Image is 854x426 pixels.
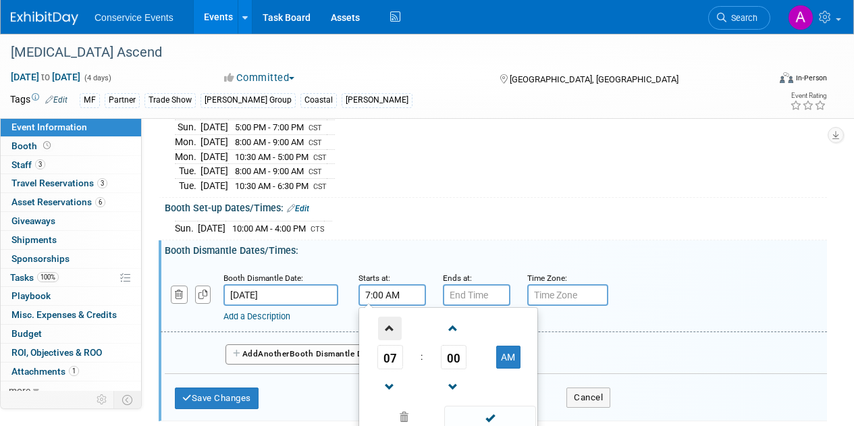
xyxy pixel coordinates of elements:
[311,225,324,234] span: CTS
[780,72,793,83] img: Format-Inperson.png
[175,164,201,179] td: Tue.
[11,328,42,339] span: Budget
[309,138,322,147] span: CST
[1,118,141,136] a: Event Information
[342,93,412,107] div: [PERSON_NAME]
[1,269,141,287] a: Tasks100%
[144,93,196,107] div: Trade Show
[39,72,52,82] span: to
[10,71,81,83] span: [DATE] [DATE]
[11,215,55,226] span: Giveaways
[300,93,337,107] div: Coastal
[377,311,403,345] a: Increment Hour
[105,93,140,107] div: Partner
[1,363,141,381] a: Attachments1
[313,182,327,191] span: CST
[175,135,201,150] td: Mon.
[418,345,425,369] td: :
[313,153,327,162] span: CST
[1,250,141,268] a: Sponsorships
[795,73,827,83] div: In-Person
[527,284,608,306] input: Time Zone
[11,140,53,151] span: Booth
[11,11,78,25] img: ExhibitDay
[235,181,309,191] span: 10:30 AM - 6:30 PM
[6,41,757,65] div: [MEDICAL_DATA] Ascend
[11,309,117,320] span: Misc. Expenses & Credits
[35,159,45,169] span: 3
[708,70,827,90] div: Event Format
[1,381,141,400] a: more
[377,345,403,369] span: Pick Hour
[165,240,827,257] div: Booth Dismantle Dates/Times:
[258,349,290,358] span: Another
[309,167,322,176] span: CST
[175,120,201,135] td: Sun.
[1,325,141,343] a: Budget
[441,311,466,345] a: Increment Minute
[790,92,826,99] div: Event Rating
[201,135,228,150] td: [DATE]
[95,12,174,23] span: Conservice Events
[201,178,228,192] td: [DATE]
[235,122,304,132] span: 5:00 PM - 7:00 PM
[219,71,300,85] button: Committed
[527,273,567,283] small: Time Zone:
[175,221,198,235] td: Sun.
[69,366,79,376] span: 1
[201,93,296,107] div: [PERSON_NAME] Group
[11,196,105,207] span: Asset Reservations
[377,369,403,404] a: Decrement Hour
[726,13,757,23] span: Search
[1,231,141,249] a: Shipments
[788,5,813,30] img: Amanda Terrano
[45,95,68,105] a: Edit
[441,345,466,369] span: Pick Minute
[11,347,102,358] span: ROI, Objectives & ROO
[90,391,114,408] td: Personalize Event Tab Strip
[287,204,309,213] a: Edit
[223,284,338,306] input: Date
[496,346,521,369] button: AM
[165,198,827,215] div: Booth Set-up Dates/Times:
[114,391,142,408] td: Toggle Event Tabs
[83,74,111,82] span: (4 days)
[1,193,141,211] a: Asset Reservations6
[37,272,59,282] span: 100%
[443,284,510,306] input: End Time
[223,273,303,283] small: Booth Dismantle Date:
[11,366,79,377] span: Attachments
[443,273,472,283] small: Ends at:
[201,120,228,135] td: [DATE]
[11,253,70,264] span: Sponsorships
[225,344,382,365] button: AddAnotherBooth Dismantle Date
[1,212,141,230] a: Giveaways
[198,221,225,235] td: [DATE]
[566,388,610,408] button: Cancel
[232,223,306,234] span: 10:00 AM - 4:00 PM
[1,306,141,324] a: Misc. Expenses & Credits
[9,385,30,396] span: more
[309,124,322,132] span: CST
[11,159,45,170] span: Staff
[11,290,51,301] span: Playbook
[441,369,466,404] a: Decrement Minute
[510,74,678,84] span: [GEOGRAPHIC_DATA], [GEOGRAPHIC_DATA]
[10,272,59,283] span: Tasks
[11,234,57,245] span: Shipments
[235,152,309,162] span: 10:30 AM - 5:00 PM
[223,311,290,321] a: Add a Description
[235,166,304,176] span: 8:00 AM - 9:00 AM
[708,6,770,30] a: Search
[11,178,107,188] span: Travel Reservations
[358,273,390,283] small: Starts at:
[358,284,426,306] input: Start Time
[80,93,100,107] div: MF
[175,149,201,164] td: Mon.
[1,344,141,362] a: ROI, Objectives & ROO
[10,92,68,108] td: Tags
[41,140,53,151] span: Booth not reserved yet
[235,137,304,147] span: 8:00 AM - 9:00 AM
[175,178,201,192] td: Tue.
[201,149,228,164] td: [DATE]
